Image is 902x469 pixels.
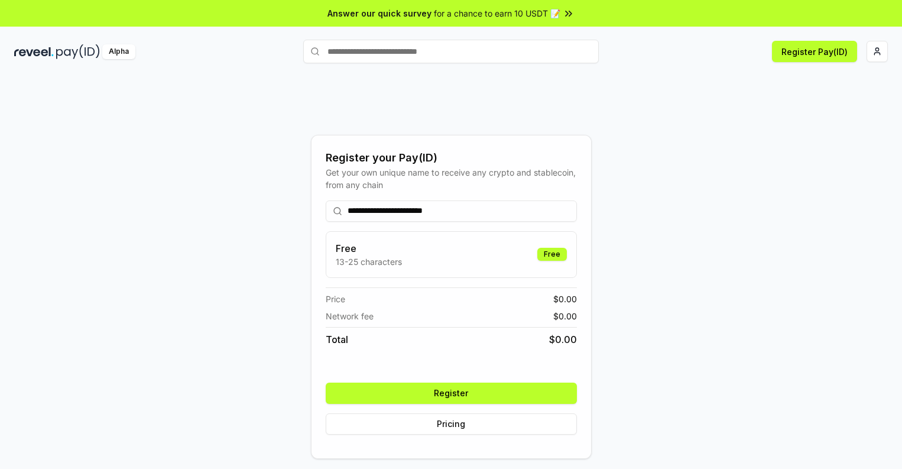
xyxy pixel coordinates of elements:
[549,332,577,347] span: $ 0.00
[326,383,577,404] button: Register
[56,44,100,59] img: pay_id
[336,241,402,255] h3: Free
[326,310,374,322] span: Network fee
[327,7,431,20] span: Answer our quick survey
[537,248,567,261] div: Free
[772,41,857,62] button: Register Pay(ID)
[326,150,577,166] div: Register your Pay(ID)
[434,7,560,20] span: for a chance to earn 10 USDT 📝
[326,332,348,347] span: Total
[326,413,577,435] button: Pricing
[336,255,402,268] p: 13-25 characters
[326,293,345,305] span: Price
[326,166,577,191] div: Get your own unique name to receive any crypto and stablecoin, from any chain
[553,310,577,322] span: $ 0.00
[553,293,577,305] span: $ 0.00
[14,44,54,59] img: reveel_dark
[102,44,135,59] div: Alpha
